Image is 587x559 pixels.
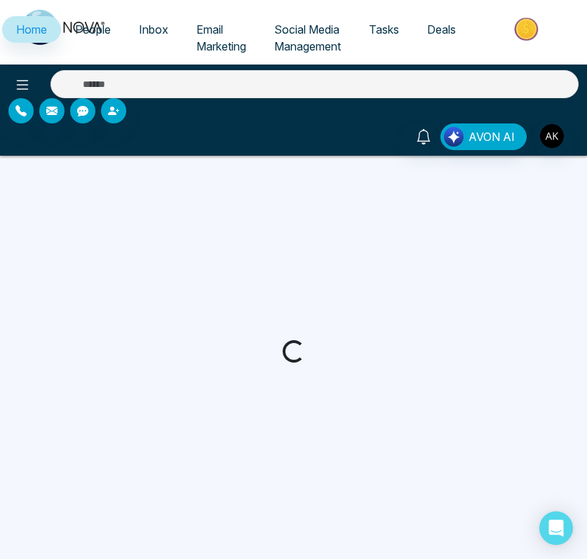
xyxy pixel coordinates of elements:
[413,16,470,43] a: Deals
[75,22,111,36] span: People
[539,511,573,545] div: Open Intercom Messenger
[139,22,168,36] span: Inbox
[125,16,182,43] a: Inbox
[468,128,515,145] span: AVON AI
[440,123,527,150] button: AVON AI
[477,13,579,45] img: Market-place.gif
[369,22,399,36] span: Tasks
[182,16,260,60] a: Email Marketing
[22,10,107,45] img: Nova CRM Logo
[540,124,564,148] img: User Avatar
[2,16,61,43] a: Home
[355,16,413,43] a: Tasks
[196,22,246,53] span: Email Marketing
[61,16,125,43] a: People
[260,16,355,60] a: Social Media Management
[427,22,456,36] span: Deals
[274,22,341,53] span: Social Media Management
[444,127,464,147] img: Lead Flow
[16,22,47,36] span: Home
